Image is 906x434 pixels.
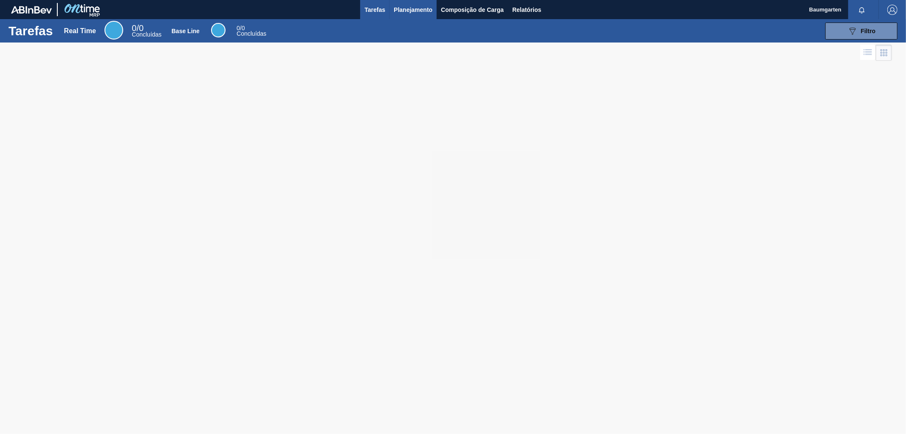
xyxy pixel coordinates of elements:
div: Real Time [64,27,96,35]
div: Base Line [172,28,200,34]
div: Real Time [132,25,161,37]
span: Planejamento [394,5,432,15]
span: Concluídas [237,30,266,37]
div: Real Time [104,21,123,40]
img: Logout [887,5,898,15]
span: / 0 [132,23,144,33]
span: Relatórios [512,5,541,15]
span: Filtro [861,28,876,34]
h1: Tarefas [8,26,53,36]
button: Filtro [825,23,898,40]
button: Notificações [848,4,875,16]
img: TNhmsLtSVTkK8tSr43FrP2fwEKptu5GPRR3wAAAABJRU5ErkJggg== [11,6,52,14]
div: Base Line [211,23,226,37]
span: 0 [132,23,136,33]
span: Tarefas [364,5,385,15]
div: Base Line [237,26,266,37]
span: Concluídas [132,31,161,38]
span: Composição de Carga [441,5,504,15]
span: 0 [237,25,240,31]
span: / 0 [237,25,245,31]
